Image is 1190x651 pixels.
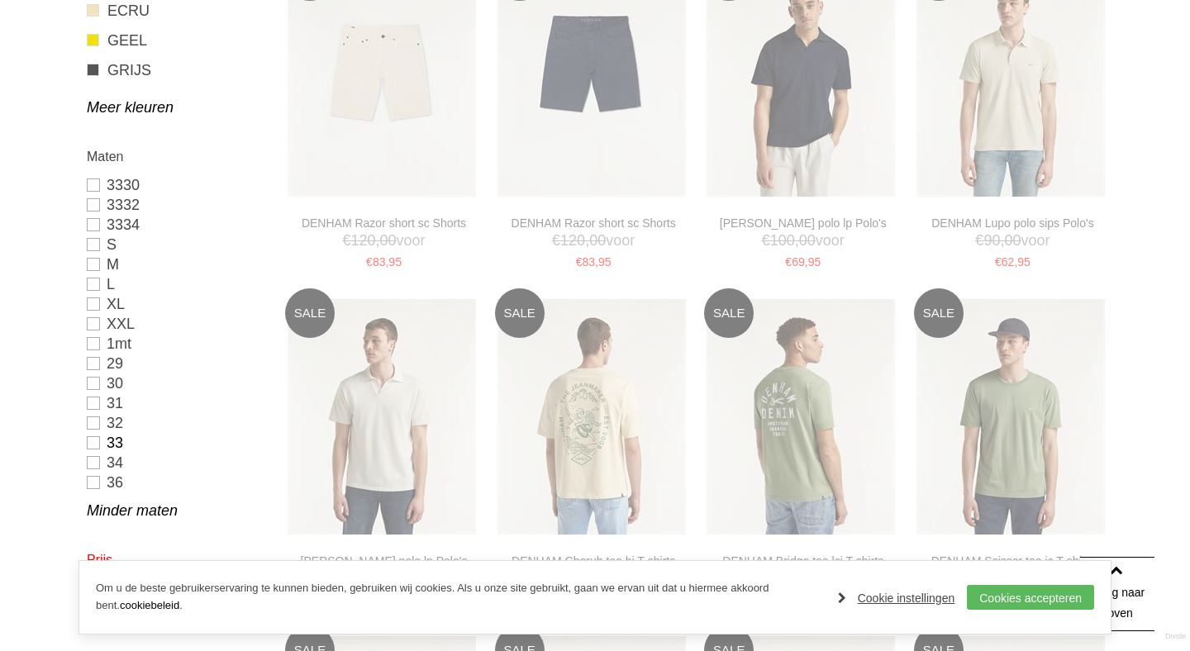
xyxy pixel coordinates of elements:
a: Terug naar boven [1080,557,1154,631]
a: GEEL [87,30,264,51]
a: L [87,274,264,294]
a: Minder maten [87,501,264,520]
a: Cookie instellingen [838,586,955,611]
a: M [87,254,264,274]
a: Cookies accepteren [967,585,1094,610]
a: 32 [87,413,264,433]
a: 34 [87,453,264,473]
a: S [87,235,264,254]
a: 3332 [87,195,264,215]
a: 29 [87,354,264,373]
h2: Prijs [87,549,264,570]
a: Meer kleuren [87,97,264,117]
a: XL [87,294,264,314]
a: 3334 [87,215,264,235]
a: 3330 [87,175,264,195]
a: 36 [87,473,264,492]
p: Om u de beste gebruikerservaring te kunnen bieden, gebruiken wij cookies. Als u onze site gebruik... [96,580,821,615]
a: 33 [87,433,264,453]
a: GRIJS [87,59,264,81]
h2: Maten [87,146,264,167]
a: 1mt [87,334,264,354]
a: cookiebeleid [120,599,179,611]
a: XXL [87,314,264,334]
a: Divide [1165,626,1186,647]
a: 30 [87,373,264,393]
a: 31 [87,393,264,413]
